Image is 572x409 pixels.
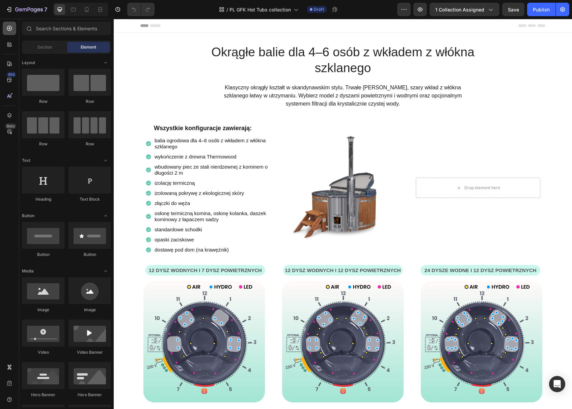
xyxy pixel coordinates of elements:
[22,252,64,258] div: Button
[549,376,565,392] div: Open Intercom Messenger
[69,98,111,105] div: Row
[229,6,291,13] span: PL GFK Hot Tubs collection
[30,262,151,383] img: gempages_544226901498004574-3f25d9e0-a611-40b9-8db6-88cf2c2917d0.jpg
[22,157,30,164] span: Text
[508,7,519,12] span: Save
[527,3,555,16] button: Publish
[41,171,155,177] p: izolowaną pokrywę z ekologicznej skóry
[41,161,155,167] p: izolację termiczną
[44,5,47,13] p: 7
[351,166,386,172] div: Drop element here
[81,44,96,50] span: Element
[168,262,290,383] img: gempages_544226901498004574-a76a5e2c-9212-4893-beeb-cd3275888763.jpg
[22,213,34,219] span: Button
[69,196,111,202] div: Text Block
[41,228,155,234] p: dostawę pod dom (na krawężnik)
[41,208,155,214] p: standardowe schodki
[502,3,524,16] button: Save
[435,6,484,13] span: 1 collection assigned
[100,155,111,166] span: Toggle open
[307,247,426,256] p: 24 dysze wodne i 12 dysz powietrznych
[41,192,155,204] p: osłonę termiczną komina, osłonę kolanka, daszek kominowy z łapaczem sadzy
[170,247,289,256] p: 12 dysz wodnych i 12 dysz powietrznych
[69,392,111,398] div: Hero Banner
[314,6,324,12] span: Draft
[22,349,64,355] div: Video
[100,57,111,68] span: Toggle open
[100,266,111,276] span: Toggle open
[69,307,111,313] div: Image
[41,119,152,130] span: balia ogrodowa dla 4–6 osób z wkładem z włókna szklanego
[41,145,155,157] p: wbudowany piec ze stali nierdzewnej z kominem o długości 2 m
[40,106,138,113] strong: Wszystkie konfiguracje zawierają:
[22,307,64,313] div: Image
[100,210,111,221] span: Toggle open
[114,19,572,409] iframe: Design area
[22,141,64,147] div: Row
[22,22,111,35] input: Search Sections & Elements
[3,3,50,16] button: 7
[22,268,34,274] span: Media
[5,123,16,129] div: Beta
[69,349,111,355] div: Video Banner
[22,196,64,202] div: Heading
[226,6,228,13] span: /
[41,181,155,187] p: złączki do węża
[32,247,151,256] p: 12 dysz wodnych i 7 dysz powietrznych
[533,6,550,13] div: Publish
[430,3,499,16] button: 1 collection assigned
[22,98,64,105] div: Row
[127,3,155,16] div: Undo/Redo
[69,252,111,258] div: Button
[69,141,111,147] div: Row
[307,262,428,383] img: gempages_544226901498004574-28031e32-7371-4e5f-92ab-de225df51064.jpg
[41,135,155,141] p: wykończenie z drewna Thermowood
[22,392,64,398] div: Hero Banner
[6,72,16,77] div: 450
[41,218,155,224] p: opaski zaciskowe
[22,60,35,66] span: Layout
[179,117,280,222] img: gempages_544226901498004574-3487873b-a534-4f79-896a-7000551e52fb.png
[37,44,52,50] span: Section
